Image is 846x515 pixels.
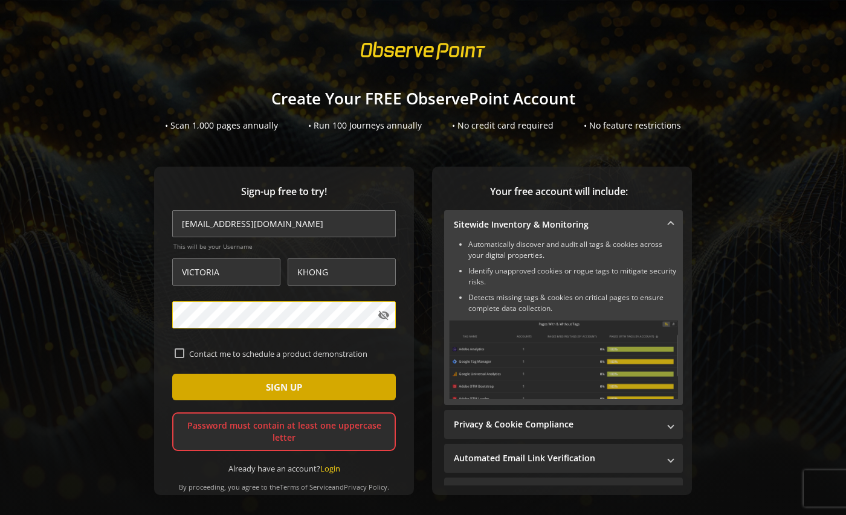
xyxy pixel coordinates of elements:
li: Detects missing tags & cookies on critical pages to ensure complete data collection. [468,292,678,314]
label: Contact me to schedule a product demonstration [184,348,393,359]
button: SIGN UP [172,374,396,400]
a: Login [320,463,340,474]
mat-expansion-panel-header: Automated Email Link Verification [444,444,683,473]
div: • Run 100 Journeys annually [308,120,422,132]
span: Sign-up free to try! [172,185,396,199]
li: Identify unapproved cookies or rogue tags to mitigate security risks. [468,266,678,287]
div: • No credit card required [452,120,554,132]
div: Password must contain at least one uppercase letter [172,412,396,451]
img: Sitewide Inventory & Monitoring [449,320,678,399]
mat-icon: visibility_off [378,309,390,321]
div: Already have an account? [172,463,396,475]
span: Your free account will include: [444,185,674,199]
div: • No feature restrictions [584,120,681,132]
div: Sitewide Inventory & Monitoring [444,239,683,405]
a: Privacy Policy [344,482,387,491]
input: Last Name * [288,258,396,286]
input: Email Address (name@work-email.com) * [172,210,396,237]
mat-panel-title: Sitewide Inventory & Monitoring [454,219,659,231]
mat-expansion-panel-header: Privacy & Cookie Compliance [444,410,683,439]
input: First Name * [172,258,280,286]
span: SIGN UP [266,376,302,398]
li: Automatically discover and audit all tags & cookies across your digital properties. [468,239,678,261]
mat-panel-title: Automated Email Link Verification [454,452,659,464]
div: By proceeding, you agree to the and . [172,475,396,491]
span: This will be your Username [173,242,396,251]
div: • Scan 1,000 pages annually [165,120,278,132]
a: Terms of Service [280,482,332,491]
mat-expansion-panel-header: Performance Monitoring with Web Vitals [444,478,683,507]
mat-expansion-panel-header: Sitewide Inventory & Monitoring [444,210,683,239]
mat-panel-title: Privacy & Cookie Compliance [454,418,659,430]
